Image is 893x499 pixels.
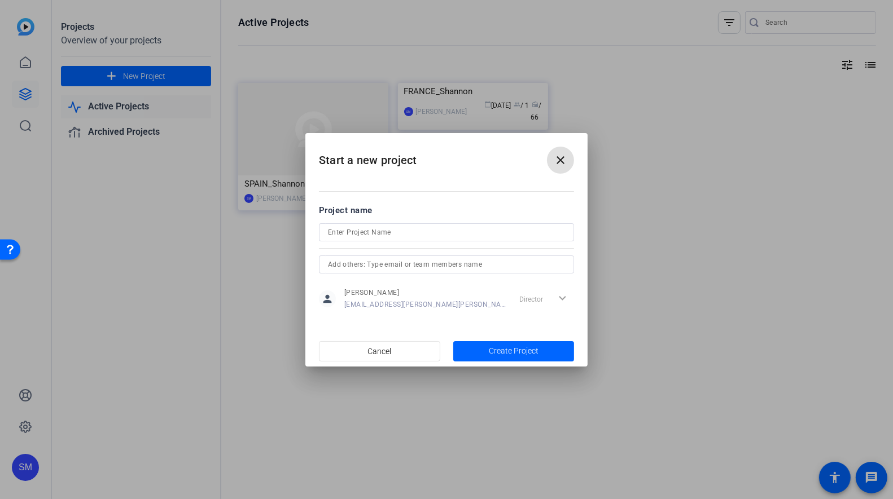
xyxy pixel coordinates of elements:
mat-icon: close [554,153,567,167]
mat-icon: person [319,290,336,307]
input: Enter Project Name [328,226,565,239]
span: [EMAIL_ADDRESS][PERSON_NAME][PERSON_NAME][DOMAIN_NAME] [344,300,506,309]
button: Cancel [319,341,440,361]
span: Cancel [367,341,391,362]
h2: Start a new project [305,133,588,179]
button: Create Project [453,341,575,361]
span: Create Project [489,345,539,357]
div: Project name [319,204,574,217]
input: Add others: Type email or team members name [328,258,565,271]
span: [PERSON_NAME] [344,288,506,297]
